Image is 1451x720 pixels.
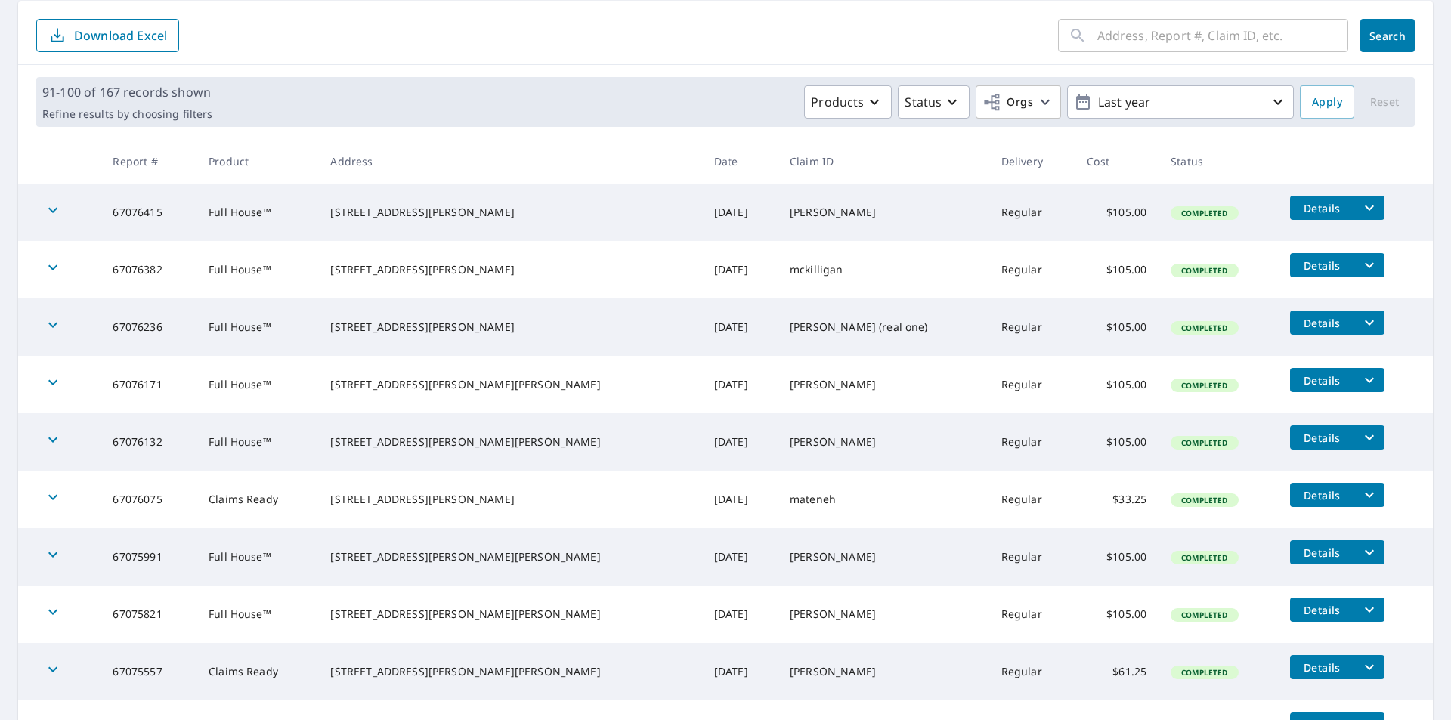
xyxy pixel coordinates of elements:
span: Completed [1172,208,1236,218]
button: Status [898,85,970,119]
p: Products [811,93,864,111]
td: $105.00 [1075,356,1159,413]
button: detailsBtn-67076382 [1290,253,1354,277]
td: [DATE] [702,413,778,471]
button: Apply [1300,85,1354,119]
td: $105.00 [1075,413,1159,471]
div: [STREET_ADDRESS][PERSON_NAME][PERSON_NAME] [330,607,689,622]
button: filesDropdownBtn-67076236 [1354,311,1384,335]
th: Delivery [989,139,1075,184]
div: [STREET_ADDRESS][PERSON_NAME][PERSON_NAME] [330,549,689,564]
td: $105.00 [1075,184,1159,241]
button: filesDropdownBtn-67075991 [1354,540,1384,564]
button: detailsBtn-67075821 [1290,598,1354,622]
span: Details [1299,660,1344,675]
th: Date [702,139,778,184]
span: Details [1299,201,1344,215]
td: $105.00 [1075,298,1159,356]
td: [DATE] [702,471,778,528]
th: Report # [101,139,196,184]
span: Details [1299,545,1344,560]
button: Orgs [976,85,1061,119]
div: [STREET_ADDRESS][PERSON_NAME] [330,262,689,277]
span: Details [1299,373,1344,388]
p: Refine results by choosing filters [42,107,212,121]
span: Completed [1172,380,1236,391]
td: 67075557 [101,643,196,700]
td: [PERSON_NAME] [778,356,989,413]
p: Last year [1092,89,1269,116]
div: [STREET_ADDRESS][PERSON_NAME] [330,320,689,335]
div: [STREET_ADDRESS][PERSON_NAME][PERSON_NAME] [330,664,689,679]
td: [PERSON_NAME] [778,413,989,471]
td: Regular [989,241,1075,298]
td: 67076132 [101,413,196,471]
td: Full House™ [196,528,318,586]
td: [DATE] [702,586,778,643]
button: filesDropdownBtn-67076171 [1354,368,1384,392]
td: [PERSON_NAME] (real one) [778,298,989,356]
p: Download Excel [74,27,167,44]
button: filesDropdownBtn-67076075 [1354,483,1384,507]
th: Status [1159,139,1278,184]
button: detailsBtn-67075557 [1290,655,1354,679]
td: $105.00 [1075,528,1159,586]
span: Details [1299,603,1344,617]
div: [STREET_ADDRESS][PERSON_NAME] [330,492,689,507]
td: Claims Ready [196,471,318,528]
td: Regular [989,528,1075,586]
td: 67076075 [101,471,196,528]
span: Details [1299,316,1344,330]
td: [PERSON_NAME] [778,643,989,700]
td: Full House™ [196,413,318,471]
button: Search [1360,19,1415,52]
th: Address [318,139,701,184]
th: Product [196,139,318,184]
button: detailsBtn-67076132 [1290,425,1354,450]
td: [PERSON_NAME] [778,586,989,643]
input: Address, Report #, Claim ID, etc. [1097,14,1348,57]
td: 67075991 [101,528,196,586]
button: filesDropdownBtn-67076415 [1354,196,1384,220]
td: Claims Ready [196,643,318,700]
td: Full House™ [196,184,318,241]
td: 67075821 [101,586,196,643]
td: $105.00 [1075,586,1159,643]
td: [DATE] [702,298,778,356]
td: [DATE] [702,356,778,413]
td: Regular [989,298,1075,356]
div: [STREET_ADDRESS][PERSON_NAME][PERSON_NAME] [330,377,689,392]
span: Completed [1172,495,1236,505]
td: $33.25 [1075,471,1159,528]
td: 67076382 [101,241,196,298]
td: Regular [989,356,1075,413]
span: Details [1299,258,1344,273]
span: Details [1299,431,1344,445]
td: Regular [989,643,1075,700]
span: Completed [1172,265,1236,276]
button: Products [804,85,892,119]
span: Completed [1172,323,1236,333]
td: Regular [989,586,1075,643]
td: [DATE] [702,528,778,586]
button: detailsBtn-67076075 [1290,483,1354,507]
td: 67076236 [101,298,196,356]
button: detailsBtn-67076415 [1290,196,1354,220]
button: filesDropdownBtn-67075557 [1354,655,1384,679]
span: Completed [1172,437,1236,448]
td: Full House™ [196,586,318,643]
td: [PERSON_NAME] [778,528,989,586]
div: [STREET_ADDRESS][PERSON_NAME][PERSON_NAME] [330,434,689,450]
p: Status [905,93,942,111]
button: filesDropdownBtn-67076132 [1354,425,1384,450]
td: 67076171 [101,356,196,413]
td: [PERSON_NAME] [778,184,989,241]
td: Regular [989,184,1075,241]
button: detailsBtn-67076171 [1290,368,1354,392]
td: Full House™ [196,356,318,413]
span: Apply [1312,93,1342,112]
td: 67076415 [101,184,196,241]
td: [DATE] [702,643,778,700]
td: [DATE] [702,241,778,298]
span: Details [1299,488,1344,502]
